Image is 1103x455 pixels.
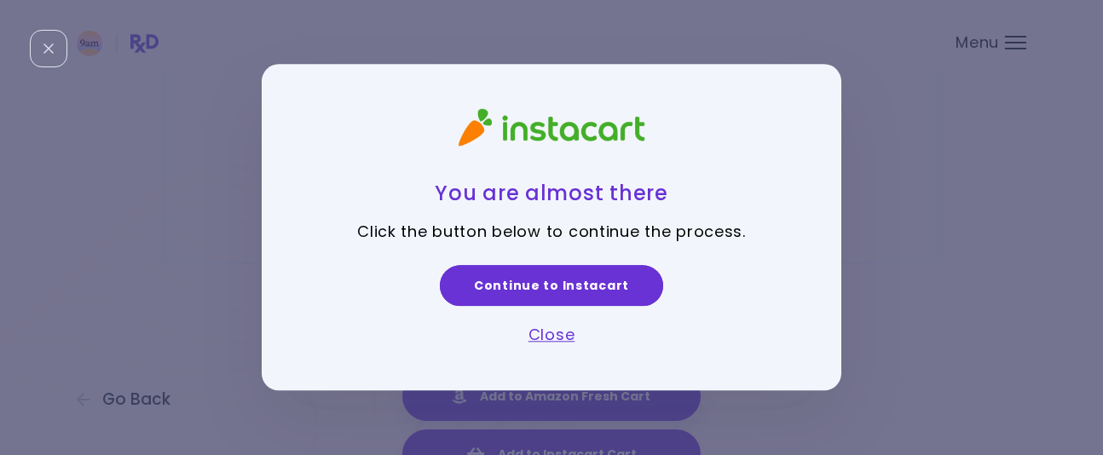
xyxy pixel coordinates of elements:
[30,30,67,67] div: Close
[454,107,648,149] img: Instacart
[304,180,799,206] h3: You are almost there
[440,265,663,306] a: Continue to Instacart
[304,219,799,245] p: Click the button below to continue the process.
[528,324,575,345] a: Close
